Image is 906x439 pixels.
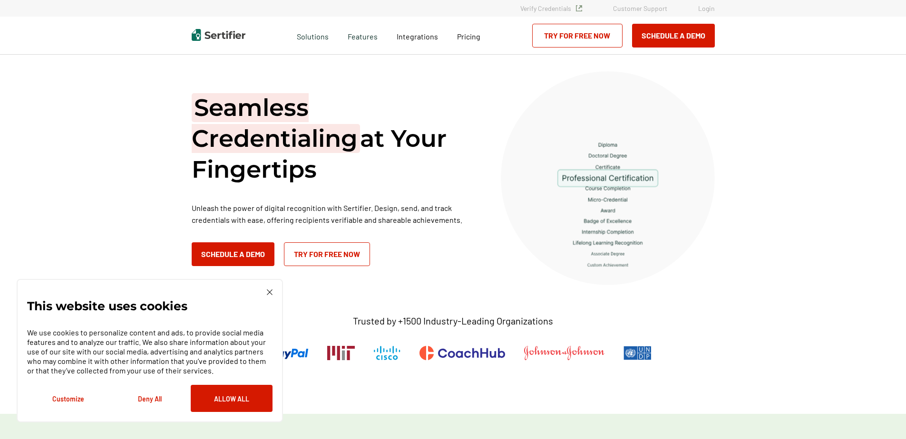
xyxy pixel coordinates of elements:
[532,24,623,48] a: Try for Free Now
[109,385,191,412] button: Deny All
[698,4,715,12] a: Login
[192,92,477,185] h1: at Your Fingertips
[353,315,553,327] p: Trusted by +1500 Industry-Leading Organizations
[192,93,360,153] span: Seamless Credentialing
[27,385,109,412] button: Customize
[397,29,438,41] a: Integrations
[267,289,273,295] img: Cookie Popup Close
[520,4,582,12] a: Verify Credentials
[27,328,273,375] p: We use cookies to personalize content and ads, to provide social media features and to analyze ou...
[397,32,438,41] span: Integrations
[632,24,715,48] button: Schedule a Demo
[192,202,477,226] p: Unleash the power of digital recognition with Sertifier. Design, send, and track credentials with...
[284,242,370,266] a: Try for Free Now
[623,346,652,360] img: UNDP
[297,29,329,41] span: Solutions
[858,393,906,439] iframe: Chat Widget
[374,346,400,360] img: Cisco
[327,346,355,360] img: Massachusetts Institute of Technology
[192,242,274,266] button: Schedule a Demo
[419,346,505,360] img: CoachHub
[576,5,582,11] img: Verified
[613,4,667,12] a: Customer Support
[348,29,378,41] span: Features
[457,32,480,41] span: Pricing
[457,29,480,41] a: Pricing
[192,29,245,41] img: Sertifier | Digital Credentialing Platform
[27,301,187,311] p: This website uses cookies
[524,346,604,360] img: Johnson & Johnson
[591,252,624,256] g: Associate Degree
[191,385,273,412] button: Allow All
